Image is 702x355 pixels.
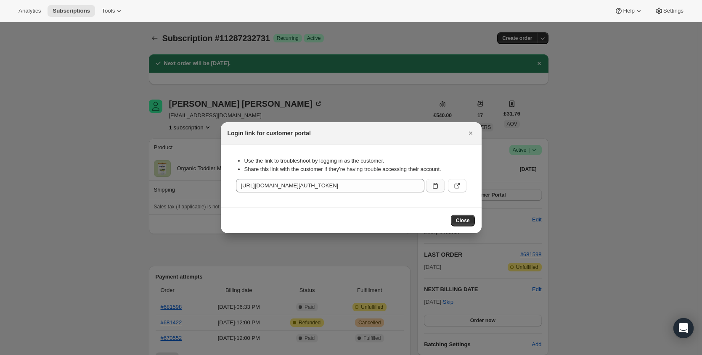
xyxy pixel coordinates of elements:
[53,8,90,14] span: Subscriptions
[97,5,128,17] button: Tools
[663,8,683,14] span: Settings
[48,5,95,17] button: Subscriptions
[456,217,470,224] span: Close
[465,127,477,139] button: Close
[451,215,475,226] button: Close
[13,5,46,17] button: Analytics
[673,318,694,338] div: Open Intercom Messenger
[609,5,648,17] button: Help
[244,165,466,174] li: Share this link with the customer if they’re having trouble accessing their account.
[623,8,634,14] span: Help
[650,5,689,17] button: Settings
[102,8,115,14] span: Tools
[244,157,466,165] li: Use the link to troubleshoot by logging in as the customer.
[19,8,41,14] span: Analytics
[228,129,311,137] h2: Login link for customer portal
